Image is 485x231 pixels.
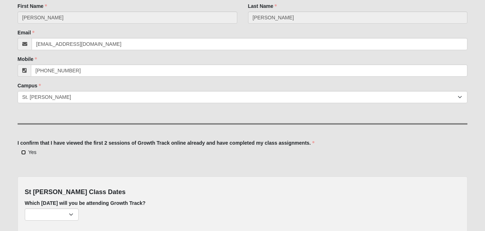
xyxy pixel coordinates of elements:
label: Last Name [248,3,277,10]
label: I confirm that I have viewed the first 2 sessions of Growth Track online already and have complet... [18,139,314,146]
label: Campus [18,82,41,89]
label: Email [18,29,34,36]
label: Mobile [18,56,37,63]
label: Which [DATE] will you be attending Growth Track? [25,199,146,207]
label: First Name [18,3,47,10]
span: Yes [28,149,37,155]
h4: St [PERSON_NAME] Class Dates [25,188,460,196]
input: Yes [21,150,26,155]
